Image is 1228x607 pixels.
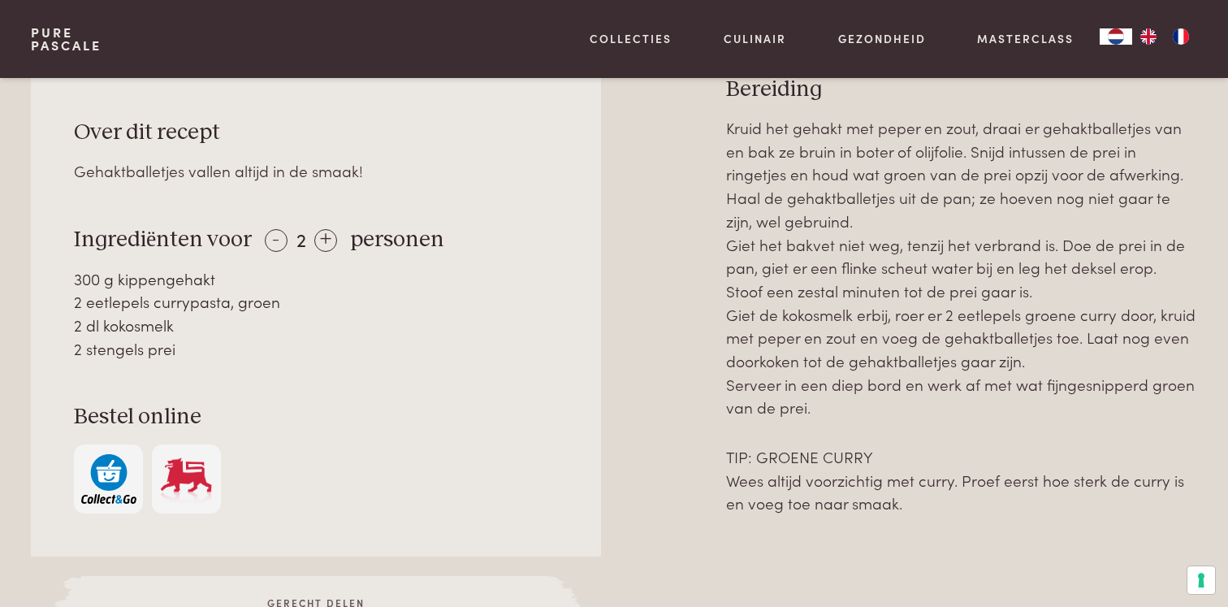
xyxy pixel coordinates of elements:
h3: Over dit recept [74,119,558,147]
div: Gehaktballetjes vallen altijd in de smaak! [74,159,558,183]
h3: Bereiding [726,76,1197,104]
p: Kruid het gehakt met peper en zout, draai er gehaktballetjes van en bak ze bruin in boter of olij... [726,116,1197,419]
div: + [314,229,337,252]
a: PurePascale [31,26,102,52]
h3: Bestel online [74,403,558,431]
button: Uw voorkeuren voor toestemming voor trackingtechnologieën [1187,566,1215,594]
img: Delhaize [158,454,214,504]
ul: Language list [1132,28,1197,45]
div: Language [1100,28,1132,45]
div: 2 stengels prei [74,337,558,361]
a: NL [1100,28,1132,45]
a: FR [1165,28,1197,45]
div: 300 g kippengehakt [74,267,558,291]
div: 2 eetlepels currypasta, groen [74,290,558,314]
a: Masterclass [977,30,1074,47]
a: Culinair [724,30,786,47]
span: 2 [296,225,306,252]
img: c308188babc36a3a401bcb5cb7e020f4d5ab42f7cacd8327e500463a43eeb86c.svg [81,454,136,504]
p: TIP: GROENE CURRY Wees altijd voorzichtig met curry. Proef eerst hoe sterk de curry is en voeg to... [726,445,1197,515]
span: Ingrediënten voor [74,228,252,251]
div: 2 dl kokosmelk [74,314,558,337]
a: Collecties [590,30,672,47]
a: Gezondheid [838,30,926,47]
span: personen [350,228,444,251]
aside: Language selected: Nederlands [1100,28,1197,45]
div: - [265,229,288,252]
a: EN [1132,28,1165,45]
